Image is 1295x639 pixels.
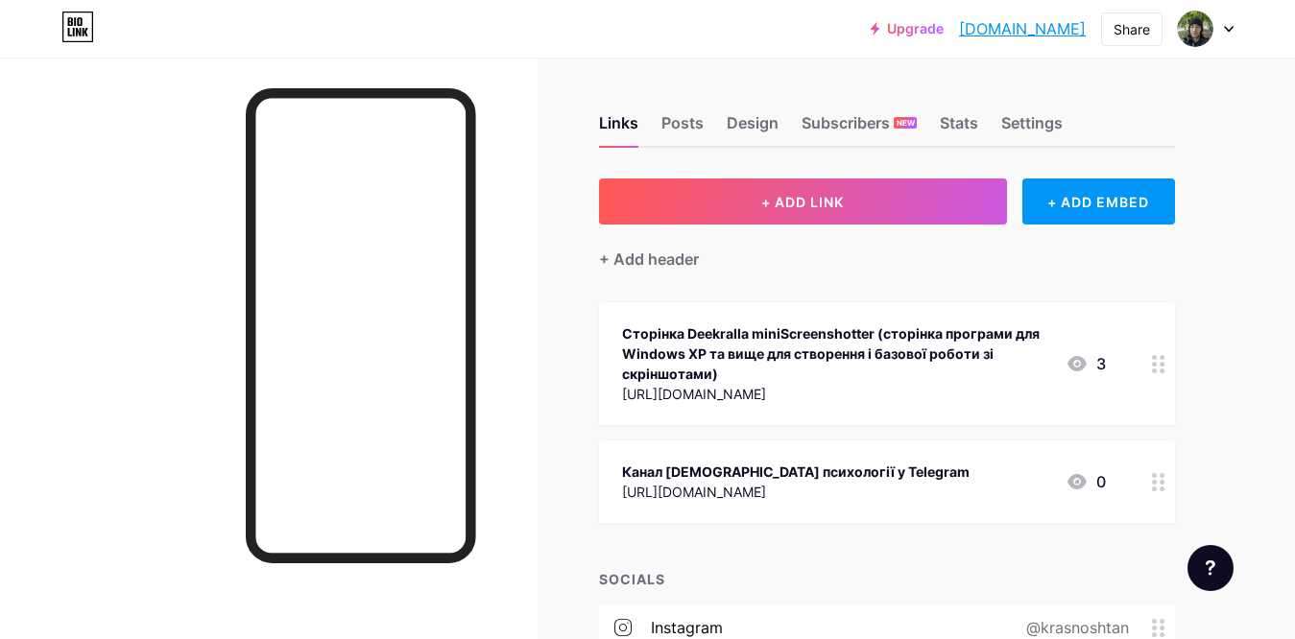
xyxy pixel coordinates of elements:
[622,384,1050,404] div: [URL][DOMAIN_NAME]
[661,111,704,146] div: Posts
[1177,11,1213,47] img: Дима Красноштан
[599,248,699,271] div: + Add header
[1066,470,1106,493] div: 0
[1114,19,1150,39] div: Share
[622,323,1050,384] div: Сторінка Deekralla miniScreenshotter (сторінка програми для Windows XP та вище для створення і ба...
[871,21,944,36] a: Upgrade
[940,111,978,146] div: Stats
[599,569,1175,589] div: SOCIALS
[622,482,970,502] div: [URL][DOMAIN_NAME]
[897,117,915,129] span: NEW
[1022,178,1175,225] div: + ADD EMBED
[1001,111,1063,146] div: Settings
[761,194,844,210] span: + ADD LINK
[802,111,917,146] div: Subscribers
[651,616,723,639] div: instagram
[959,17,1086,40] a: [DOMAIN_NAME]
[622,461,970,482] div: Канал [DEMOGRAPHIC_DATA] психології у Telegram
[1066,352,1106,375] div: 3
[727,111,779,146] div: Design
[599,111,638,146] div: Links
[599,178,1007,225] button: + ADD LINK
[995,616,1152,639] div: @krasnoshtan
